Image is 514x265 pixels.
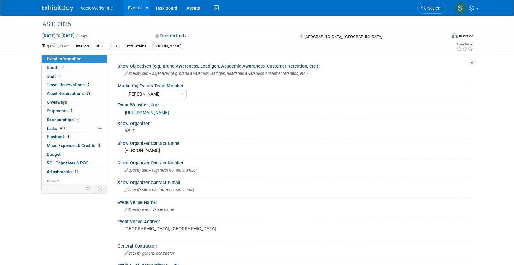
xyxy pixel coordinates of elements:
[117,178,472,186] div: Show Organizer Contact E-mail:
[46,126,67,131] span: Tasks
[456,43,473,46] div: Event Rating
[124,168,197,173] span: Specify show organizer contact number
[409,32,474,42] div: Event Format
[86,82,91,87] span: 7
[47,65,66,70] span: Booth
[42,115,107,124] a: Sponsorships2
[81,6,114,11] span: Vectorworks, Inc.
[75,117,80,122] span: 2
[85,91,92,96] span: 23
[124,251,174,256] span: Specify general contractor
[42,89,107,98] a: Asset Reservations23
[42,141,107,150] a: Misc. Expenses & Credits3
[47,74,62,79] span: Staff
[47,117,80,122] span: Sponsorships
[42,33,75,38] span: [DATE] [DATE]
[42,43,69,50] td: Tags
[47,82,91,87] span: Travel Reservations
[45,178,55,183] span: more
[47,134,71,139] span: Playbook
[42,159,107,167] a: ROI, Objectives & ROO
[149,103,159,107] a: Edit
[109,43,120,50] div: U.S.
[76,34,89,38] span: (3 days)
[125,110,169,115] a: [URL][DOMAIN_NAME]
[124,71,308,76] span: Specify show objectives (e.g. brand awareness, lead gen, academic awareness, customer retention, ...
[42,63,107,72] a: Booth
[47,91,92,96] span: Asset Reservations
[124,188,194,192] span: Specify show organizer contact e-mail
[42,176,107,185] a: more
[117,217,472,225] div: Event Venue Address:
[47,100,67,105] span: Giveaways
[58,44,69,48] a: Edit
[61,66,64,69] i: Booth reservation complete
[122,126,467,136] div: ASID
[69,108,74,113] span: 2
[94,185,107,193] td: Toggle Event Tabs
[58,74,62,78] span: 4
[426,6,440,11] span: Search
[42,124,107,133] a: Tasks45%
[94,43,107,50] div: BLDG
[42,55,107,63] a: Event Information
[55,33,61,38] span: to
[117,198,472,205] div: Event Venue Name:
[454,2,466,14] img: Sarah Angley
[42,150,107,159] a: Budget
[42,168,107,176] a: Attachments11
[66,135,71,139] span: 5
[117,61,472,69] div: Show Objectives (e.g. Brand Awareness, Lead gen, Academic Awareness, Customer Retention, etc.):
[417,3,446,14] a: Search
[83,185,94,193] td: Personalize Event Tab Strip
[59,126,67,130] span: 45%
[152,33,189,39] button: Committed
[452,33,458,38] img: Format-Inperson.png
[150,43,183,50] div: [PERSON_NAME]
[47,108,74,113] span: Shipments
[73,169,79,174] span: 11
[47,143,102,148] span: Misc. Expenses & Credits
[122,146,467,155] div: [PERSON_NAME]
[42,81,107,89] a: Travel Reservations7
[124,226,258,232] pre: [GEOGRAPHIC_DATA], [GEOGRAPHIC_DATA]
[47,56,82,61] span: Event Information
[304,34,382,39] span: [GEOGRAPHIC_DATA], [GEOGRAPHIC_DATA]
[117,100,472,108] div: Event Website:
[117,241,472,249] div: General Contractor:
[42,72,107,81] a: Staff4
[118,81,469,89] div: Marketing Events Team Member:
[122,43,148,50] div: 10x20 exhibit
[47,152,61,157] span: Budget
[40,19,437,30] div: ASID 2025
[42,98,107,106] a: Giveaways
[124,207,174,212] span: Specify event venue name
[47,160,88,165] span: ROI, Objectives & ROO
[42,5,73,12] img: ExhibitDay
[74,43,92,50] div: Interiors
[117,119,472,127] div: Show Organizer:
[459,34,474,38] div: In-Person
[117,158,472,166] div: Show Organizer Contact Number:
[47,169,79,174] span: Attachments
[97,143,102,148] span: 3
[42,133,107,141] a: Playbook5
[42,107,107,115] a: Shipments2
[117,139,472,146] div: Show Organizer Contact Name:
